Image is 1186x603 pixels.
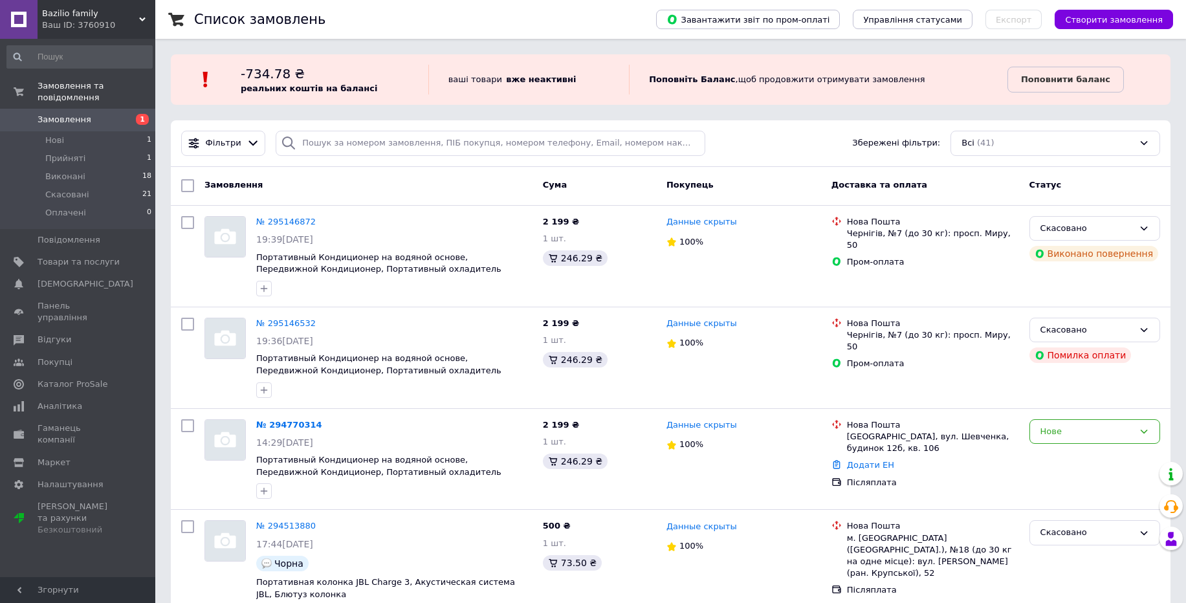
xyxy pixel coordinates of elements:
[205,420,245,460] img: Фото товару
[256,217,316,226] a: № 295146872
[543,335,566,345] span: 1 шт.
[852,137,940,149] span: Збережені фільтри:
[1055,10,1173,29] button: Створити замовлення
[38,479,104,490] span: Налаштування
[256,318,316,328] a: № 295146532
[38,400,82,412] span: Аналітика
[847,318,1019,329] div: Нова Пошта
[45,135,64,146] span: Нові
[863,15,962,25] span: Управління статусами
[847,584,1019,596] div: Післяплата
[977,138,994,148] span: (41)
[679,237,703,247] span: 100%
[142,171,151,182] span: 18
[666,216,737,228] a: Данные скрыты
[543,180,567,190] span: Cума
[38,114,91,126] span: Замовлення
[847,460,894,470] a: Додати ЕН
[256,539,313,549] span: 17:44[DATE]
[38,300,120,323] span: Панель управління
[256,455,501,477] a: Портативный Кондиционер на водяной основе, Передвижной Кондиционер, Портативный охладитель
[204,318,246,359] a: Фото товару
[38,256,120,268] span: Товари та послуги
[241,83,378,93] b: реальних коштів на балансі
[38,457,71,468] span: Маркет
[543,521,571,531] span: 500 ₴
[847,520,1019,532] div: Нова Пошта
[428,65,630,94] div: ваші товари
[241,66,305,82] span: -734.78 ₴
[543,454,608,469] div: 246.29 ₴
[205,521,245,561] img: Фото товару
[147,207,151,219] span: 0
[543,555,602,571] div: 73.50 ₴
[1040,222,1134,236] div: Скасовано
[666,180,714,190] span: Покупець
[1042,14,1173,24] a: Створити замовлення
[543,437,566,446] span: 1 шт.
[629,65,1007,94] div: , щоб продовжити отримувати замовлення
[1021,74,1110,84] b: Поповнити баланс
[38,234,100,246] span: Повідомлення
[1029,180,1062,190] span: Статус
[38,356,72,368] span: Покупці
[38,278,133,290] span: [DEMOGRAPHIC_DATA]
[1040,425,1134,439] div: Нове
[543,234,566,243] span: 1 шт.
[205,318,245,358] img: Фото товару
[543,420,579,430] span: 2 199 ₴
[274,558,303,569] span: Чорна
[1040,323,1134,337] div: Скасовано
[543,538,566,548] span: 1 шт.
[543,217,579,226] span: 2 199 ₴
[666,14,829,25] span: Завантажити звіт по пром-оплаті
[42,19,155,31] div: Ваш ID: 3760910
[147,135,151,146] span: 1
[679,439,703,449] span: 100%
[847,228,1019,251] div: Чернігів, №7 (до 30 кг): просп. Миру, 50
[256,420,322,430] a: № 294770314
[42,8,139,19] span: Bazilio family
[136,114,149,125] span: 1
[45,207,86,219] span: Оплачені
[38,524,120,536] div: Безкоштовний
[506,74,576,84] b: вже неактивні
[649,74,735,84] b: Поповніть Баланс
[256,521,316,531] a: № 294513880
[847,216,1019,228] div: Нова Пошта
[1065,15,1163,25] span: Створити замовлення
[204,216,246,258] a: Фото товару
[6,45,153,69] input: Пошук
[256,577,515,599] a: Портативная колонка JBL Charge 3, Акустическая система JBL, Блютуз колонка
[256,252,501,274] span: Портативный Кондиционер на водяной основе, Передвижной Кондиционер, Портативный охладитель
[256,234,313,245] span: 19:39[DATE]
[1029,246,1159,261] div: Виконано повернення
[847,358,1019,369] div: Пром-оплата
[205,217,245,257] img: Фото товару
[256,353,501,375] a: Портативный Кондиционер на водяной основе, Передвижной Кондиционер, Портативный охладитель
[204,419,246,461] a: Фото товару
[666,318,737,330] a: Данные скрыты
[204,520,246,562] a: Фото товару
[38,422,120,446] span: Гаманець компанії
[847,329,1019,353] div: Чернігів, №7 (до 30 кг): просп. Миру, 50
[1029,347,1132,363] div: Помилка оплати
[38,501,120,536] span: [PERSON_NAME] та рахунки
[847,431,1019,454] div: [GEOGRAPHIC_DATA], вул. Шевченка, будинок 12б, кв. 106
[847,419,1019,431] div: Нова Пошта
[543,250,608,266] div: 246.29 ₴
[679,338,703,347] span: 100%
[853,10,972,29] button: Управління статусами
[45,171,85,182] span: Виконані
[194,12,325,27] h1: Список замовлень
[38,80,155,104] span: Замовлення та повідомлення
[831,180,927,190] span: Доставка та оплата
[142,189,151,201] span: 21
[147,153,151,164] span: 1
[1007,67,1124,93] a: Поповнити баланс
[666,419,737,432] a: Данные скрыты
[256,336,313,346] span: 19:36[DATE]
